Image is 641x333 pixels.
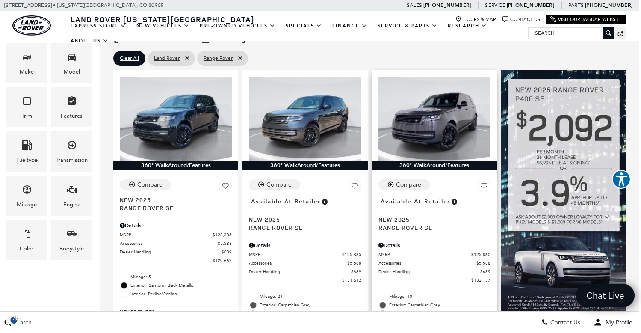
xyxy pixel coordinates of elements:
button: Compare Vehicle [249,179,300,190]
span: Available at Retailer [381,197,450,206]
span: Land Rover [154,53,180,64]
div: Color [20,244,34,253]
span: Make [22,50,32,67]
a: $129,662 [120,257,232,264]
div: Bodystyle [59,244,84,253]
span: Engine [67,182,77,200]
button: Save Vehicle [478,179,490,196]
span: Mileage [22,182,32,200]
span: Fueltype [22,138,32,155]
span: $131,612 [342,277,361,283]
a: Specials [281,18,327,33]
div: Transmission [56,155,88,165]
span: Land Rover [US_STATE][GEOGRAPHIC_DATA] [71,14,254,24]
span: Parts [568,2,584,8]
span: Accessories [378,260,476,266]
a: Service & Parts [372,18,443,33]
span: Color [22,226,32,244]
span: Contact Us [548,319,580,326]
div: EngineEngine [51,176,92,216]
span: MSRP [120,232,213,238]
div: Model [64,67,80,77]
div: Fueltype [16,155,38,165]
a: Visit Our Jaguar Website [550,16,622,23]
span: Dealer Handling [120,249,222,255]
div: TransmissionTransmission [51,131,92,171]
a: MSRP $125,335 [249,251,361,258]
div: FeaturesFeatures [51,87,92,127]
span: Model [67,50,77,67]
a: Accessories $5,588 [120,240,232,247]
span: $5,588 [218,240,232,247]
a: Land Rover [US_STATE][GEOGRAPHIC_DATA] [65,14,260,24]
div: MileageMileage [6,176,47,216]
span: Exterior: Santorini Black Metallic [130,281,232,290]
div: Compare [396,181,421,189]
div: Pricing Details - Range Rover SE [249,241,361,249]
img: 2025 Land Rover Range Rover SE [249,77,361,161]
span: Service [485,2,505,8]
a: MSRP $123,385 [120,232,232,238]
span: Range Rover SE [120,204,225,212]
div: MakeMake [6,43,47,83]
a: Hours & Map [455,16,496,23]
a: [PHONE_NUMBER] [507,2,554,9]
a: [PHONE_NUMBER] [585,2,632,9]
span: MSRP [249,251,342,258]
div: FueltypeFueltype [6,131,47,171]
span: Transmission [67,138,77,155]
span: Range Rover SE [249,223,354,232]
input: Search [529,28,614,38]
span: Accessories [120,240,218,247]
button: Explore your accessibility options [612,170,631,189]
a: New Vehicles [131,18,195,33]
span: New 2025 [249,215,354,223]
div: ModelModel [51,43,92,83]
aside: Accessibility Help Desk [612,170,631,190]
span: Interior: Perlino/Perlino [130,290,232,298]
a: Accessories $5,588 [378,260,490,266]
div: 360° WalkAround/Features [372,161,497,170]
a: Research [443,18,492,33]
li: Mileage: 21 [249,292,361,301]
span: Dealer Handling [249,268,351,275]
span: Exterior: Carpathian Grey [389,301,490,309]
div: Compare [137,181,162,189]
button: Compare Vehicle [378,179,430,190]
a: Contact Us [502,16,540,23]
a: EXPRESS STORE [65,18,131,33]
span: Interior: Ebony/ Ebony interior [260,309,361,318]
a: Dealer Handling $689 [378,268,490,275]
div: Engine [63,200,80,209]
span: Accessories [249,260,347,266]
a: Pre-Owned Vehicles [195,18,281,33]
span: $123,385 [213,232,232,238]
a: Dealer Handling $689 [120,249,232,255]
span: $5,588 [476,260,490,266]
span: MSRP [378,251,471,258]
div: Pricing Details - Range Rover SE [378,241,490,249]
a: Finance [327,18,372,33]
span: New 2025 [378,215,484,223]
div: 360° WalkAround/Features [242,161,367,170]
span: $125,860 [471,251,490,258]
a: $132,137 [378,277,490,283]
img: 2025 Land Rover Range Rover SE [120,77,232,161]
button: Save Vehicle [349,179,361,196]
div: Mileage [17,200,37,209]
span: Available at Retailer [251,197,321,206]
a: Chat Live [576,284,635,307]
span: New 2025 [120,196,225,204]
a: Available at RetailerNew 2025Range Rover SE [378,196,490,232]
span: My Profile [602,319,632,326]
span: Trim [22,94,32,111]
button: Save Vehicle [219,179,232,196]
span: Features [67,94,77,111]
a: [STREET_ADDRESS] • [US_STATE][GEOGRAPHIC_DATA], CO 80905 [4,2,164,8]
a: Dealer Handling $689 [249,268,361,275]
div: TrimTrim [6,87,47,127]
div: Make [20,67,34,77]
span: Exterior: Carpathian Grey [260,301,361,309]
a: $131,612 [249,277,361,283]
span: $689 [351,268,361,275]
